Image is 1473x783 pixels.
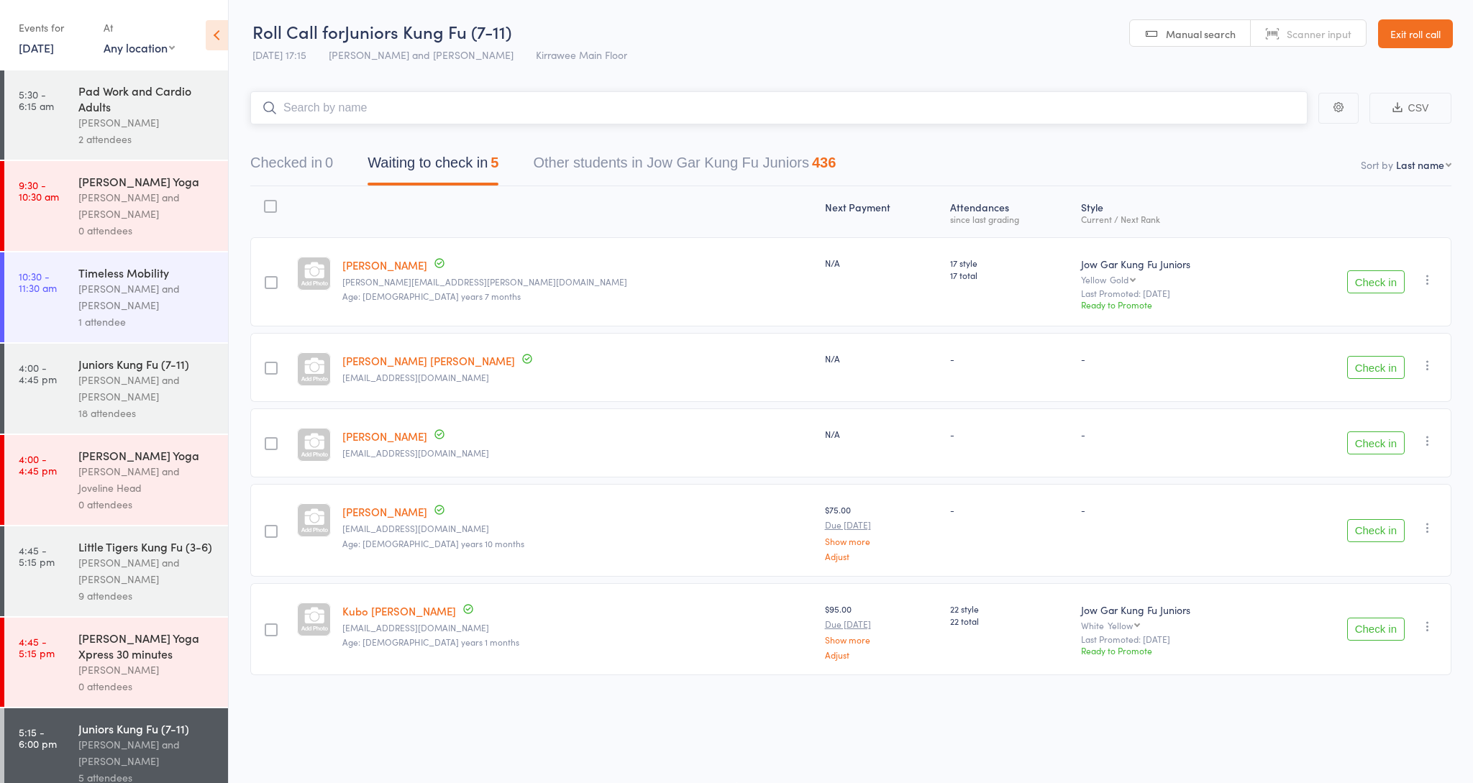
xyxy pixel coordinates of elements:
[1081,644,1266,656] div: Ready to Promote
[4,618,228,707] a: 4:45 -5:15 pm[PERSON_NAME] Yoga Xpress 30 minutes[PERSON_NAME]0 attendees
[4,344,228,434] a: 4:00 -4:45 pmJuniors Kung Fu (7-11)[PERSON_NAME] and [PERSON_NAME]18 attendees
[4,526,228,616] a: 4:45 -5:15 pmLittle Tigers Kung Fu (3-6)[PERSON_NAME] and [PERSON_NAME]9 attendees
[19,453,57,476] time: 4:00 - 4:45 pm
[250,91,1308,124] input: Search by name
[4,161,228,251] a: 9:30 -10:30 am[PERSON_NAME] Yoga[PERSON_NAME] and [PERSON_NAME]0 attendees
[19,544,55,567] time: 4:45 - 5:15 pm
[950,352,1070,365] div: -
[950,269,1070,281] span: 17 total
[533,147,836,186] button: Other students in Jow Gar Kung Fu Juniors436
[825,536,939,546] a: Show more
[78,447,216,463] div: [PERSON_NAME] Yoga
[19,179,59,202] time: 9:30 - 10:30 am
[825,503,939,560] div: $75.00
[1347,356,1405,379] button: Check in
[78,405,216,421] div: 18 attendees
[4,70,228,160] a: 5:30 -6:15 amPad Work and Cardio Adults[PERSON_NAME]2 attendees
[819,193,944,231] div: Next Payment
[825,520,939,530] small: Due [DATE]
[536,47,627,62] span: Kirrawee Main Floor
[944,193,1075,231] div: Atten­dances
[78,463,216,496] div: [PERSON_NAME] and Joveline Head
[78,83,216,114] div: Pad Work and Cardio Adults
[78,720,216,736] div: Juniors Kung Fu (7-11)
[78,630,216,661] div: [PERSON_NAME] Yoga Xpress 30 minutes
[1166,27,1236,41] span: Manual search
[950,214,1070,224] div: since last grading
[342,277,813,287] small: kendall.bascetta@gmail.com
[1369,93,1451,124] button: CSV
[104,16,175,40] div: At
[19,88,54,111] time: 5:30 - 6:15 am
[78,114,216,131] div: [PERSON_NAME]
[250,147,333,186] button: Checked in0
[812,155,836,170] div: 436
[825,619,939,629] small: Due [DATE]
[78,678,216,695] div: 0 attendees
[342,290,521,302] span: Age: [DEMOGRAPHIC_DATA] years 7 months
[342,523,813,534] small: greymcd007@gmail.com
[78,539,216,554] div: Little Tigers Kung Fu (3-6)
[342,257,427,273] a: [PERSON_NAME]
[19,16,89,40] div: Events for
[1347,431,1405,454] button: Check in
[19,362,57,385] time: 4:00 - 4:45 pm
[342,636,519,648] span: Age: [DEMOGRAPHIC_DATA] years 1 months
[342,353,515,368] a: [PERSON_NAME] [PERSON_NAME]
[342,504,427,519] a: [PERSON_NAME]
[342,448,813,458] small: lisawolfenden@hotmail.com
[4,252,228,342] a: 10:30 -11:30 amTimeless Mobility[PERSON_NAME] and [PERSON_NAME]1 attendee
[329,47,514,62] span: [PERSON_NAME] and [PERSON_NAME]
[78,356,216,372] div: Juniors Kung Fu (7-11)
[325,155,333,170] div: 0
[78,173,216,189] div: [PERSON_NAME] Yoga
[1081,503,1266,516] div: -
[1108,621,1133,630] div: Yellow
[825,551,939,561] a: Adjust
[1081,214,1266,224] div: Current / Next Rank
[1347,270,1405,293] button: Check in
[252,19,345,43] span: Roll Call for
[342,537,524,549] span: Age: [DEMOGRAPHIC_DATA] years 10 months
[1287,27,1351,41] span: Scanner input
[342,603,456,618] a: Kubo [PERSON_NAME]
[950,615,1070,627] span: 22 total
[78,280,216,313] div: [PERSON_NAME] and [PERSON_NAME]
[825,650,939,659] a: Adjust
[1081,621,1266,630] div: White
[1081,257,1266,271] div: Jow Gar Kung Fu Juniors
[78,587,216,604] div: 9 attendees
[825,352,939,365] div: N/A
[342,372,813,383] small: lisawolfenden@hotmail.com
[78,222,216,239] div: 0 attendees
[78,661,216,678] div: [PERSON_NAME]
[78,313,216,330] div: 1 attendee
[950,428,1070,440] div: -
[1378,19,1453,48] a: Exit roll call
[78,131,216,147] div: 2 attendees
[1361,157,1393,172] label: Sort by
[1081,603,1266,617] div: Jow Gar Kung Fu Juniors
[1081,288,1266,298] small: Last Promoted: [DATE]
[4,435,228,525] a: 4:00 -4:45 pm[PERSON_NAME] Yoga[PERSON_NAME] and Joveline Head0 attendees
[1081,634,1266,644] small: Last Promoted: [DATE]
[19,636,55,659] time: 4:45 - 5:15 pm
[342,623,813,633] small: durovcova@hotmail.com
[491,155,498,170] div: 5
[1081,428,1266,440] div: -
[19,40,54,55] a: [DATE]
[1347,519,1405,542] button: Check in
[342,429,427,444] a: [PERSON_NAME]
[825,257,939,269] div: N/A
[1396,157,1444,172] div: Last name
[78,265,216,280] div: Timeless Mobility
[1075,193,1272,231] div: Style
[104,40,175,55] div: Any location
[950,603,1070,615] span: 22 style
[825,635,939,644] a: Show more
[825,603,939,659] div: $95.00
[950,503,1070,516] div: -
[950,257,1070,269] span: 17 style
[78,496,216,513] div: 0 attendees
[78,554,216,587] div: [PERSON_NAME] and [PERSON_NAME]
